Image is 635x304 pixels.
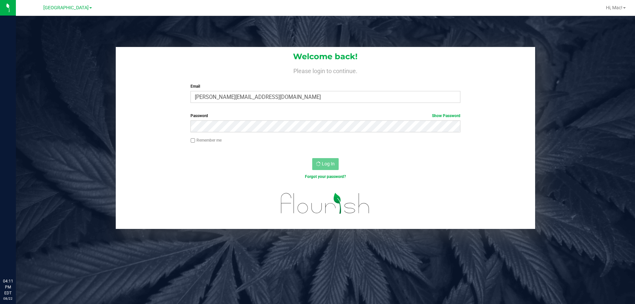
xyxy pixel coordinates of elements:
[322,161,335,166] span: Log In
[305,174,346,179] a: Forgot your password?
[190,138,195,143] input: Remember me
[432,113,460,118] a: Show Password
[116,66,535,74] h4: Please login to continue.
[116,52,535,61] h1: Welcome back!
[3,278,13,296] p: 04:11 PM EDT
[273,187,378,220] img: flourish_logo.svg
[190,83,460,89] label: Email
[190,113,208,118] span: Password
[190,137,222,143] label: Remember me
[606,5,622,10] span: Hi, Mac!
[43,5,89,11] span: [GEOGRAPHIC_DATA]
[312,158,339,170] button: Log In
[3,296,13,301] p: 08/22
